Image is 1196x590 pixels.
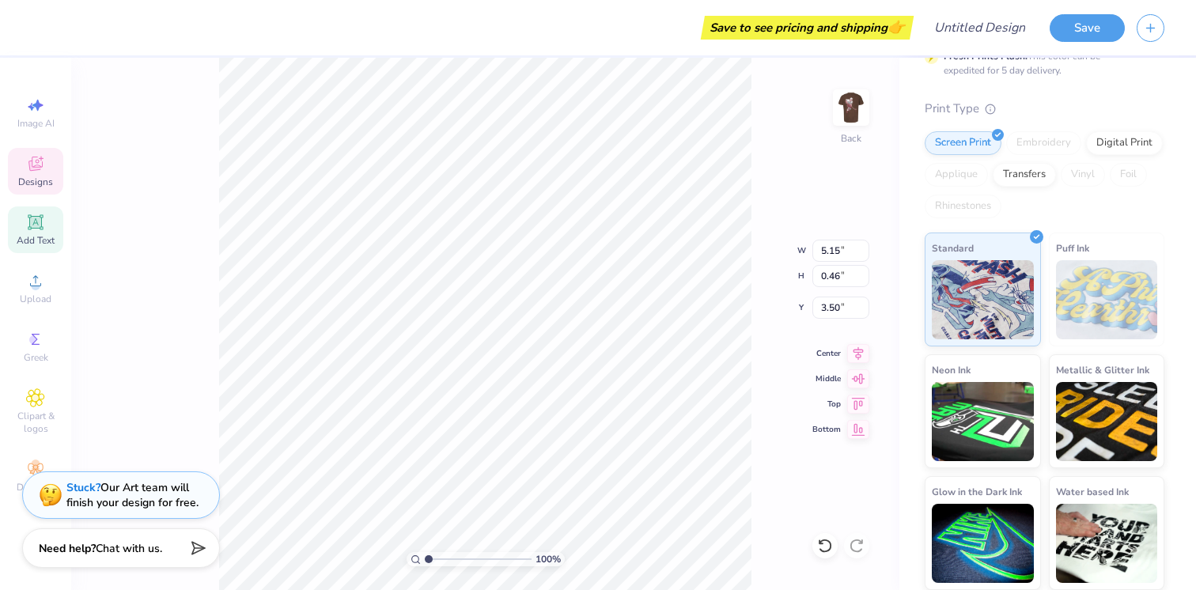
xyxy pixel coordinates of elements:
[944,49,1138,78] div: This color can be expedited for 5 day delivery.
[20,293,51,305] span: Upload
[705,16,910,40] div: Save to see pricing and shipping
[1110,163,1147,187] div: Foil
[1086,131,1163,155] div: Digital Print
[18,176,53,188] span: Designs
[932,483,1022,500] span: Glow in the Dark Ink
[925,195,1001,218] div: Rhinestones
[841,131,861,146] div: Back
[17,481,55,494] span: Decorate
[24,351,48,364] span: Greek
[1006,131,1081,155] div: Embroidery
[1050,14,1125,42] button: Save
[1056,240,1089,256] span: Puff Ink
[812,373,841,384] span: Middle
[932,361,971,378] span: Neon Ink
[932,382,1034,461] img: Neon Ink
[932,260,1034,339] img: Standard
[1056,483,1129,500] span: Water based Ink
[17,117,55,130] span: Image AI
[66,480,100,495] strong: Stuck?
[66,480,199,510] div: Our Art team will finish your design for free.
[925,131,1001,155] div: Screen Print
[925,163,988,187] div: Applique
[536,552,561,566] span: 100 %
[944,50,1028,62] strong: Fresh Prints Flash:
[812,348,841,359] span: Center
[812,399,841,410] span: Top
[932,504,1034,583] img: Glow in the Dark Ink
[96,541,162,556] span: Chat with us.
[932,240,974,256] span: Standard
[922,12,1038,43] input: Untitled Design
[1056,382,1158,461] img: Metallic & Glitter Ink
[835,92,867,123] img: Back
[1056,260,1158,339] img: Puff Ink
[39,541,96,556] strong: Need help?
[1061,163,1105,187] div: Vinyl
[8,410,63,435] span: Clipart & logos
[1056,361,1149,378] span: Metallic & Glitter Ink
[993,163,1056,187] div: Transfers
[17,234,55,247] span: Add Text
[925,100,1164,118] div: Print Type
[888,17,905,36] span: 👉
[812,424,841,435] span: Bottom
[1056,504,1158,583] img: Water based Ink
